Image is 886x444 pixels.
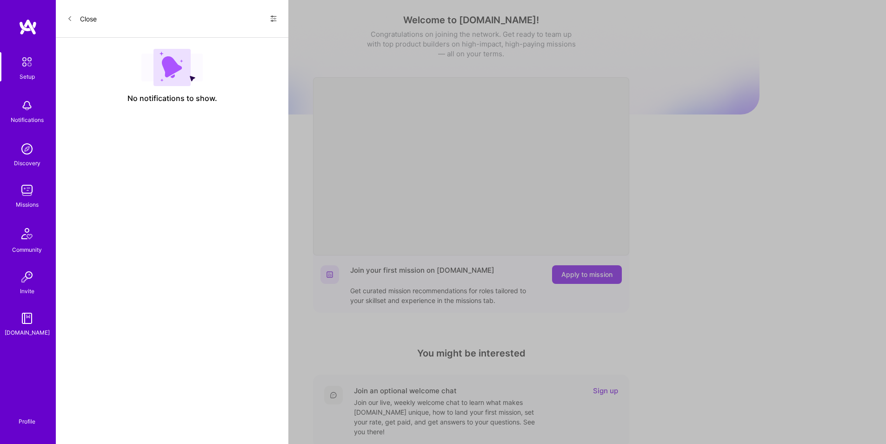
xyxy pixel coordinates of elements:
span: No notifications to show. [127,94,217,103]
img: bell [18,96,36,115]
img: empty [141,49,203,86]
img: Invite [18,268,36,286]
a: Profile [15,407,39,425]
img: guide book [18,309,36,328]
div: Setup [20,72,35,81]
img: Community [16,222,38,245]
div: Discovery [14,158,40,168]
div: Missions [16,200,39,209]
div: [DOMAIN_NAME] [5,328,50,337]
img: setup [17,52,37,72]
img: discovery [18,140,36,158]
div: Profile [19,417,35,425]
button: Close [67,11,97,26]
img: teamwork [18,181,36,200]
div: Invite [20,286,34,296]
div: Notifications [11,115,44,125]
img: logo [19,19,37,35]
div: Community [12,245,42,255]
